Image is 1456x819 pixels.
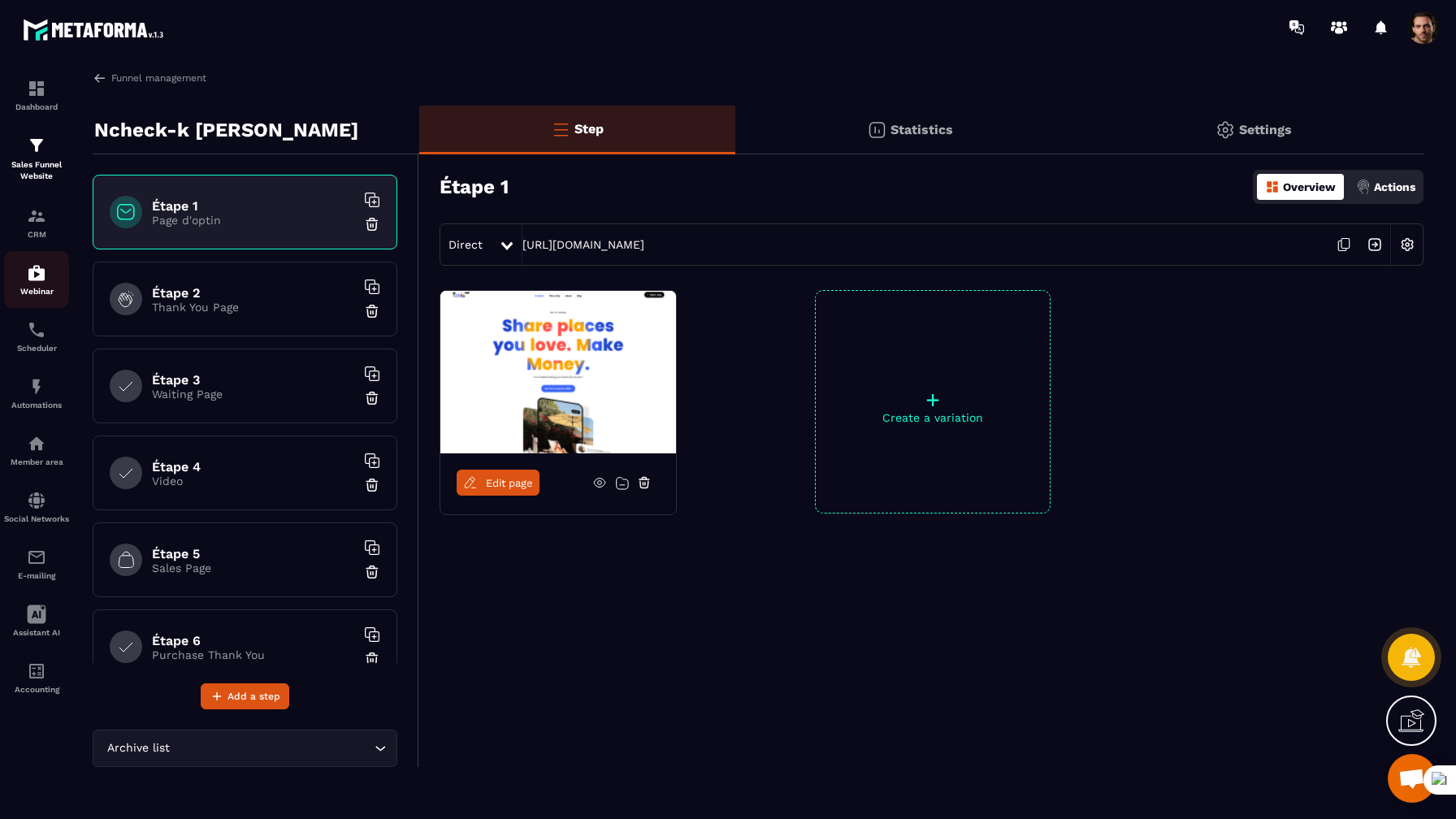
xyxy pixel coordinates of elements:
[4,401,69,409] p: Automations
[93,71,107,85] img: arrow
[152,546,355,561] h6: Étape 5
[486,477,533,489] span: Edit page
[27,661,46,681] img: accountant
[4,535,69,592] a: emailemailE-mailing
[152,561,355,574] p: Sales Page
[4,123,69,194] a: formationformationSales Funnel Website
[152,388,355,401] p: Waiting Page
[27,320,46,340] img: scheduler
[4,514,69,523] p: Social Networks
[4,479,69,535] a: social-networksocial-networkSocial Networks
[4,365,69,422] a: automationsautomationsAutomations
[4,571,69,580] p: E-mailing
[440,175,509,198] h3: Étape 1
[27,491,46,510] img: social-network
[1215,120,1235,140] img: setting-gr.5f69749f.svg
[27,548,46,567] img: email
[1356,180,1371,194] img: actions.d6e523a2.png
[364,651,380,667] img: trash
[152,372,355,388] h6: Étape 3
[816,388,1050,411] p: +
[4,159,69,182] p: Sales Funnel Website
[364,564,380,580] img: trash
[1388,754,1436,803] div: Mở cuộc trò chuyện
[1283,180,1336,193] p: Overview
[4,230,69,239] p: CRM
[152,301,355,314] p: Thank You Page
[890,122,953,137] p: Statistics
[27,263,46,283] img: automations
[1374,180,1415,193] p: Actions
[1359,229,1390,260] img: arrow-next.bcc2205e.svg
[27,79,46,98] img: formation
[4,102,69,111] p: Dashboard
[152,459,355,474] h6: Étape 4
[4,251,69,308] a: automationsautomationsWebinar
[23,15,169,45] img: logo
[152,285,355,301] h6: Étape 2
[27,434,46,453] img: automations
[457,470,539,496] a: Edit page
[4,194,69,251] a: formationformationCRM
[27,377,46,396] img: automations
[4,308,69,365] a: schedulerschedulerScheduler
[4,67,69,123] a: formationformationDashboard
[152,648,355,661] p: Purchase Thank You
[867,120,886,140] img: stats.20deebd0.svg
[94,114,358,146] p: Ncheck-k [PERSON_NAME]
[448,238,483,251] span: Direct
[152,633,355,648] h6: Étape 6
[27,136,46,155] img: formation
[364,303,380,319] img: trash
[173,739,370,757] input: Search for option
[4,422,69,479] a: automationsautomationsMember area
[152,474,355,487] p: Video
[93,71,206,85] a: Funnel management
[522,238,644,251] a: [URL][DOMAIN_NAME]
[4,628,69,637] p: Assistant AI
[4,685,69,694] p: Accounting
[364,477,380,493] img: trash
[1392,229,1423,260] img: setting-w.858f3a88.svg
[152,214,355,227] p: Page d'optin
[103,739,173,757] span: Archive list
[27,206,46,226] img: formation
[201,683,289,709] button: Add a step
[364,216,380,232] img: trash
[1265,180,1280,194] img: dashboard-orange.40269519.svg
[574,121,604,136] p: Step
[4,649,69,706] a: accountantaccountantAccounting
[227,688,280,704] span: Add a step
[93,730,397,767] div: Search for option
[152,198,355,214] h6: Étape 1
[816,411,1050,424] p: Create a variation
[440,291,676,453] img: image
[4,592,69,649] a: Assistant AI
[1239,122,1292,137] p: Settings
[4,457,69,466] p: Member area
[364,390,380,406] img: trash
[4,344,69,353] p: Scheduler
[551,119,570,139] img: bars-o.4a397970.svg
[4,287,69,296] p: Webinar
